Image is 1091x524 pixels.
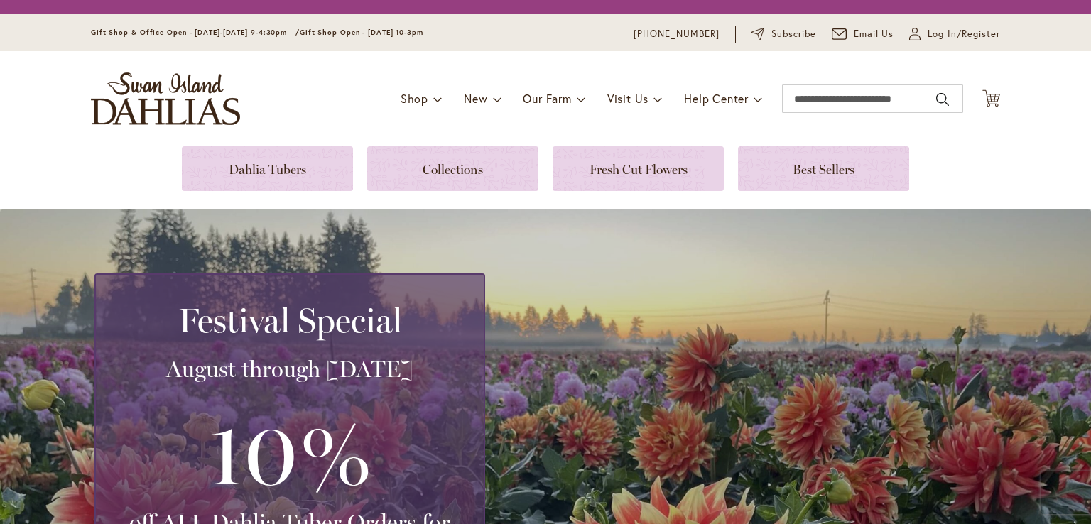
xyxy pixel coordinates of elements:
a: store logo [91,72,240,125]
span: Email Us [854,27,894,41]
span: Our Farm [523,91,571,106]
span: New [464,91,487,106]
span: Gift Shop & Office Open - [DATE]-[DATE] 9-4:30pm / [91,28,300,37]
a: Subscribe [751,27,816,41]
button: Search [936,88,949,111]
h3: August through [DATE] [113,355,467,383]
span: Gift Shop Open - [DATE] 10-3pm [300,28,423,37]
h2: Festival Special [113,300,467,340]
span: Visit Us [607,91,648,106]
span: Shop [401,91,428,106]
a: Email Us [832,27,894,41]
span: Log In/Register [928,27,1000,41]
a: [PHONE_NUMBER] [634,27,720,41]
a: Log In/Register [909,27,1000,41]
span: Help Center [684,91,749,106]
h3: 10% [113,398,467,508]
span: Subscribe [771,27,816,41]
